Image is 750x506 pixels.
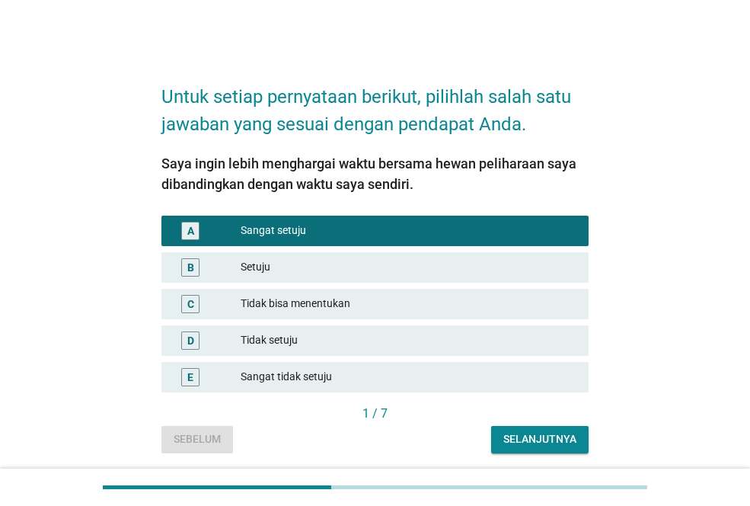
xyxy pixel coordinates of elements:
div: 1 / 7 [161,405,589,423]
div: B [187,259,194,275]
div: D [187,332,194,348]
div: Saya ingin lebih menghargai waktu bersama hewan peliharaan saya dibandingkan dengan waktu saya se... [161,153,589,194]
div: Tidak setuju [241,331,576,350]
div: Selanjutnya [503,431,576,447]
div: Sangat setuju [241,222,576,240]
button: Selanjutnya [491,426,589,453]
div: Tidak bisa menentukan [241,295,576,313]
div: Sangat tidak setuju [241,368,576,386]
div: E [187,369,193,385]
div: Setuju [241,258,576,277]
div: A [187,223,194,239]
h2: Untuk setiap pernyataan berikut, pilihlah salah satu jawaban yang sesuai dengan pendapat Anda. [161,68,589,138]
div: C [187,296,194,312]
